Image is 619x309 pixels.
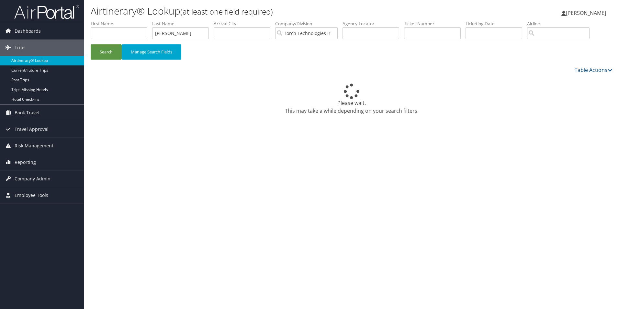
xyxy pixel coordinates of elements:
span: Book Travel [15,105,39,121]
small: (at least one field required) [180,6,273,17]
label: Airline [527,20,594,27]
button: Manage Search Fields [122,44,181,60]
span: Reporting [15,154,36,170]
span: Dashboards [15,23,41,39]
span: Company Admin [15,171,51,187]
span: Employee Tools [15,187,48,203]
label: Company/Division [275,20,343,27]
span: Travel Approval [15,121,49,137]
div: Please wait. This may take a while depending on your search filters. [91,84,613,115]
label: Agency Locator [343,20,404,27]
label: Ticketing Date [466,20,527,27]
label: Ticket Number [404,20,466,27]
label: First Name [91,20,152,27]
span: Risk Management [15,138,53,154]
img: airportal-logo.png [14,4,79,19]
label: Last Name [152,20,214,27]
a: [PERSON_NAME] [561,3,613,23]
h1: Airtinerary® Lookup [91,4,439,18]
span: Trips [15,40,26,56]
a: Table Actions [575,66,613,74]
button: Search [91,44,122,60]
label: Arrival City [214,20,275,27]
span: [PERSON_NAME] [566,9,606,17]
